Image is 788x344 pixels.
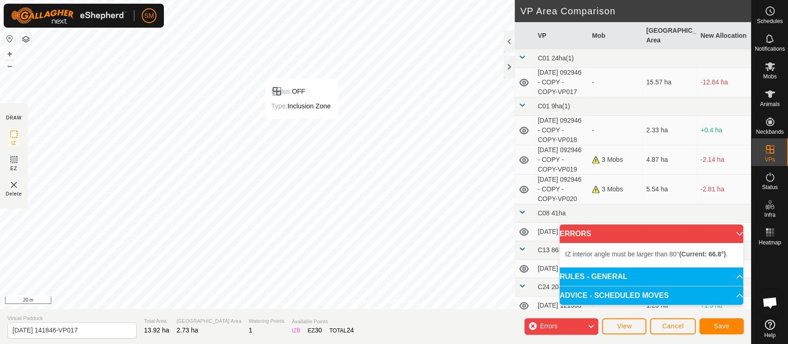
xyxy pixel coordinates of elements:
span: Errors [540,322,557,330]
a: Contact Us [385,297,412,305]
span: C24 204ha [538,283,570,291]
td: 4.87 ha [643,145,697,175]
h2: VP Area Comparison [520,6,751,17]
td: -2.81 ha [697,175,751,204]
span: Virtual Paddock [7,314,137,322]
div: 3 Mobs [592,184,639,194]
td: [DATE] 121353 [534,297,589,315]
td: 2.33 ha [643,116,697,145]
b: (Current: 66.8°) [679,250,726,258]
span: 30 [315,326,322,334]
span: Animals [760,101,780,107]
p-accordion-header: ERRORS [559,225,743,243]
span: 8 [297,326,301,334]
td: [DATE] 092946 - COPY - COPY-VP019 [534,145,589,175]
span: 24 [347,326,354,334]
td: 5.54 ha [643,175,697,204]
span: Schedules [757,18,782,24]
p-accordion-content: ERRORS [559,243,743,267]
span: C08 41ha [538,209,566,217]
span: Watering Points [249,317,284,325]
td: [DATE] 092946 - COPY - COPY-VP017 [534,68,589,97]
button: Cancel [650,318,696,334]
span: RULES - GENERAL [559,273,627,280]
span: 13.92 ha [144,326,169,334]
td: [DATE] 132806 [534,223,589,241]
span: Infra [764,212,775,218]
div: EZ [307,326,322,335]
p-accordion-header: ADVICE - SCHEDULED MOVES [559,286,743,305]
button: View [602,318,646,334]
div: TOTAL [329,326,354,335]
td: [DATE] 100839 [534,260,589,278]
span: Total Area [144,317,169,325]
span: SM [144,11,154,21]
th: VP [534,22,589,49]
div: 3 Mobs [592,155,639,165]
td: -2.14 ha [697,145,751,175]
td: [DATE] 092946 - COPY - COPY-VP020 [534,175,589,204]
button: Save [699,318,744,334]
span: 1 [249,326,253,334]
a: Privacy Policy [339,297,373,305]
div: IZ [292,326,300,335]
div: - [592,77,639,87]
p-accordion-header: RULES - GENERAL [559,267,743,286]
th: Mob [588,22,643,49]
th: [GEOGRAPHIC_DATA] Area [643,22,697,49]
span: VPs [764,157,775,162]
span: View [617,322,632,330]
label: Type: [271,102,287,110]
span: EZ [11,165,18,172]
td: 15.57 ha [643,68,697,97]
div: - [592,125,639,135]
span: Help [764,332,776,338]
span: Save [714,322,729,330]
td: +0.4 ha [697,116,751,145]
span: Mobs [763,74,776,79]
span: C01 9ha(1) [538,102,570,110]
th: New Allocation [697,22,751,49]
img: Gallagher Logo [11,7,126,24]
td: -12.84 ha [697,68,751,97]
div: OFF [271,86,331,97]
a: Help [752,316,788,342]
div: DRAW [6,114,22,121]
div: Inclusion Zone [271,101,331,112]
span: Cancel [662,322,684,330]
button: + [4,48,15,59]
span: 2.73 ha [177,326,199,334]
span: Notifications [755,46,785,52]
button: Reset Map [4,33,15,44]
span: IZ [12,140,17,147]
span: Neckbands [756,129,783,135]
span: Heatmap [758,240,781,245]
img: VP [8,179,19,190]
div: Open chat [756,289,784,316]
button: – [4,60,15,71]
td: +1.9 ha [697,223,751,241]
span: Status [762,184,777,190]
span: [GEOGRAPHIC_DATA] Area [177,317,241,325]
span: IZ interior angle must be larger than 80° . [565,250,728,258]
button: Map Layers [20,34,31,45]
span: Delete [6,190,22,197]
span: C01 24ha(1) [538,54,574,62]
span: Available Points [292,318,354,326]
td: 0.83 ha [643,223,697,241]
span: ADVICE - SCHEDULED MOVES [559,292,668,299]
span: ERRORS [559,230,591,237]
span: C13 86ha [538,246,566,254]
td: [DATE] 092946 - COPY - COPY-VP018 [534,116,589,145]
